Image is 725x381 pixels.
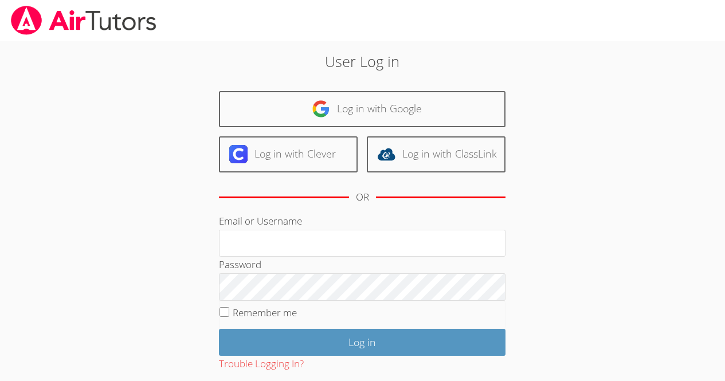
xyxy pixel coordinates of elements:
a: Log in with Google [219,91,505,127]
label: Email or Username [219,214,302,227]
input: Log in [219,329,505,356]
a: Log in with ClassLink [367,136,505,172]
h2: User Log in [167,50,558,72]
div: OR [356,189,369,206]
img: airtutors_banner-c4298cdbf04f3fff15de1276eac7730deb9818008684d7c2e4769d2f7ddbe033.png [10,6,158,35]
img: google-logo-50288ca7cdecda66e5e0955fdab243c47b7ad437acaf1139b6f446037453330a.svg [312,100,330,118]
label: Remember me [233,306,297,319]
a: Log in with Clever [219,136,358,172]
img: clever-logo-6eab21bc6e7a338710f1a6ff85c0baf02591cd810cc4098c63d3a4b26e2feb20.svg [229,145,248,163]
img: classlink-logo-d6bb404cc1216ec64c9a2012d9dc4662098be43eaf13dc465df04b49fa7ab582.svg [377,145,395,163]
button: Trouble Logging In? [219,356,304,372]
label: Password [219,258,261,271]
